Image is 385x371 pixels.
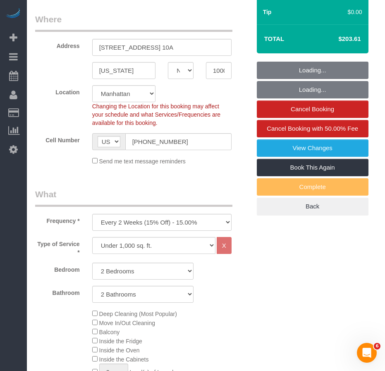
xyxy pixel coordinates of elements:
[264,35,285,42] strong: Total
[35,188,232,207] legend: What
[29,286,86,297] label: Bathroom
[99,311,177,317] span: Deep Cleaning (Most Popular)
[267,125,358,132] span: Cancel Booking with 50.00% Fee
[99,329,120,335] span: Balcony
[125,133,232,150] input: Cell Number
[257,120,368,137] a: Cancel Booking with 50.00% Fee
[206,62,232,79] input: Zip Code
[29,133,86,144] label: Cell Number
[257,159,368,176] a: Book This Again
[257,198,368,215] a: Back
[29,39,86,50] label: Address
[374,343,380,349] span: 6
[29,263,86,274] label: Bedroom
[99,338,142,345] span: Inside the Fridge
[92,103,221,126] span: Changing the Location for this booking may affect your schedule and what Services/Frequencies are...
[99,158,186,165] span: Send me text message reminders
[357,343,377,363] iframe: Intercom live chat
[92,62,156,79] input: City
[99,356,149,363] span: Inside the Cabinets
[257,101,368,118] a: Cancel Booking
[257,139,368,157] a: View Changes
[313,36,361,43] h4: $203.61
[5,8,22,20] img: Automaid Logo
[35,13,232,32] legend: Where
[99,347,140,354] span: Inside the Oven
[29,237,86,256] label: Type of Service *
[263,8,272,16] label: Tip
[338,8,362,16] div: $0.00
[29,85,86,96] label: Location
[99,320,155,326] span: Move In/Out Cleaning
[29,214,86,225] label: Frequency *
